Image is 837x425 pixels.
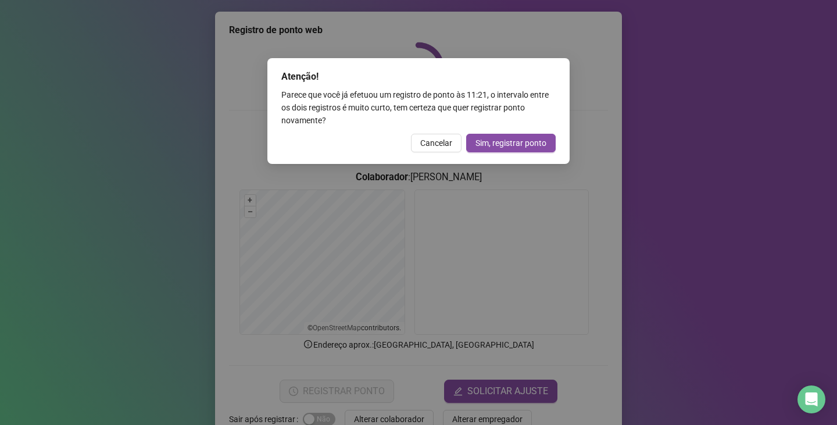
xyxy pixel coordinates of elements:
button: Cancelar [411,134,462,152]
span: Cancelar [420,137,452,149]
div: Atenção! [281,70,556,84]
span: Sim, registrar ponto [475,137,546,149]
div: Parece que você já efetuou um registro de ponto às 11:21 , o intervalo entre os dois registros é ... [281,88,556,127]
button: Sim, registrar ponto [466,134,556,152]
div: Open Intercom Messenger [797,385,825,413]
